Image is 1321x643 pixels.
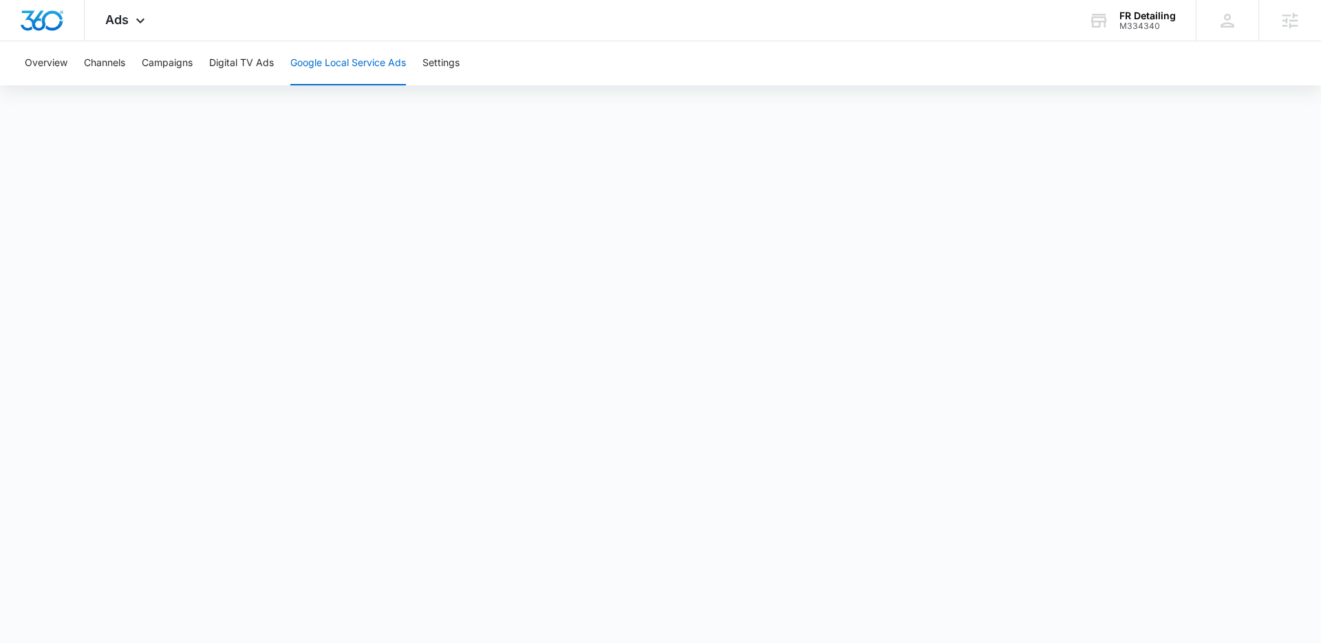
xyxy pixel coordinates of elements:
button: Overview [25,41,67,85]
button: Channels [84,41,125,85]
div: account id [1119,21,1176,31]
button: Campaigns [142,41,193,85]
button: Digital TV Ads [209,41,274,85]
span: Ads [105,12,129,27]
button: Google Local Service Ads [290,41,406,85]
button: Settings [422,41,460,85]
div: account name [1119,10,1176,21]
